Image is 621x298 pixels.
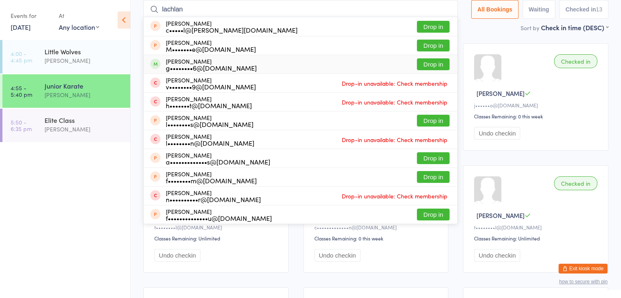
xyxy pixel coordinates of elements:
span: Drop-in unavailable: Check membership [340,96,450,108]
div: [PERSON_NAME] [166,152,270,165]
div: [PERSON_NAME] [166,39,256,52]
label: Sort by [521,24,539,32]
button: Drop in [417,58,450,70]
div: f••••••••••••••u@[DOMAIN_NAME] [166,215,272,221]
div: g••••••••6@[DOMAIN_NAME] [166,64,257,71]
div: n••••••••••r@[DOMAIN_NAME] [166,196,261,202]
div: t••••••••l@[DOMAIN_NAME] [474,224,600,231]
div: Little Wolves [45,47,123,56]
a: 4:00 -4:45 pmLittle Wolves[PERSON_NAME] [2,40,130,73]
button: Undo checkin [474,127,520,140]
div: [PERSON_NAME] [166,189,261,202]
div: Elite Class [45,116,123,125]
time: 5:50 - 6:35 pm [11,119,32,132]
div: h•••••••t@[DOMAIN_NAME] [166,102,252,109]
div: Junior Karate [45,81,123,90]
button: Drop in [417,152,450,164]
div: M•••••••e@[DOMAIN_NAME] [166,46,256,52]
a: [DATE] [11,22,31,31]
span: [PERSON_NAME] [476,211,525,220]
button: Drop in [417,171,450,183]
a: 4:55 -5:40 pmJunior Karate[PERSON_NAME] [2,74,130,108]
div: a•••••••••••••s@[DOMAIN_NAME] [166,158,270,165]
div: Any location [59,22,99,31]
button: Drop in [417,21,450,33]
div: v••••••••9@[DOMAIN_NAME] [166,83,256,90]
div: t••••••••l@[DOMAIN_NAME] [154,224,280,231]
div: Classes Remaining: Unlimited [154,235,280,242]
time: 4:00 - 4:45 pm [11,50,32,63]
div: [PERSON_NAME] [166,58,257,71]
div: [PERSON_NAME] [45,125,123,134]
div: l••••••••n@[DOMAIN_NAME] [166,140,254,146]
div: f••••••••m@[DOMAIN_NAME] [166,177,257,184]
time: 4:55 - 5:40 pm [11,85,32,98]
div: [PERSON_NAME] [166,171,257,184]
span: Drop-in unavailable: Check membership [340,77,450,89]
button: Drop in [417,209,450,220]
div: [PERSON_NAME] [166,77,256,90]
div: [PERSON_NAME] [166,114,254,127]
div: [PERSON_NAME] [166,208,272,221]
a: 5:50 -6:35 pmElite Class[PERSON_NAME] [2,109,130,142]
button: how to secure with pin [559,279,608,285]
div: [PERSON_NAME] [45,56,123,65]
span: Drop-in unavailable: Check membership [340,133,450,146]
div: [PERSON_NAME] [166,96,252,109]
button: Exit kiosk mode [559,264,608,274]
button: Undo checkin [314,249,361,262]
div: Events for [11,9,51,22]
div: 13 [596,6,602,13]
div: Classes Remaining: Unlimited [474,235,600,242]
span: [PERSON_NAME] [476,89,525,98]
div: j••••••o@[DOMAIN_NAME] [474,102,600,109]
button: Drop in [417,40,450,51]
div: Checked in [554,176,597,190]
button: Undo checkin [154,249,200,262]
div: [PERSON_NAME] [45,90,123,100]
div: c•••••••••••••n@[DOMAIN_NAME] [314,224,440,231]
div: Classes Remaining: 0 this week [314,235,440,242]
div: [PERSON_NAME] [166,20,298,33]
div: At [59,9,99,22]
div: Checked in [554,54,597,68]
span: Drop-in unavailable: Check membership [340,190,450,202]
button: Undo checkin [474,249,520,262]
button: Drop in [417,115,450,127]
div: Check in time (DESC) [541,23,608,32]
div: c•••••l@[PERSON_NAME][DOMAIN_NAME] [166,27,298,33]
div: l••••••••s@[DOMAIN_NAME] [166,121,254,127]
div: [PERSON_NAME] [166,133,254,146]
div: Classes Remaining: 0 this week [474,113,600,120]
